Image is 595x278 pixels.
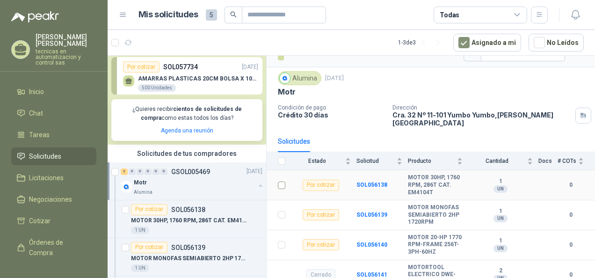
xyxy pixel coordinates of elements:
a: Órdenes de Compra [11,234,96,262]
div: Por cotizar [123,61,160,73]
p: Dirección [392,104,572,111]
div: Por cotizar [303,209,339,220]
span: # COTs [558,158,576,164]
a: Cotizar [11,212,96,230]
th: Estado [291,152,356,170]
p: SOL057734 [163,62,198,72]
a: SOL056140 [356,241,387,248]
h1: Mis solicitudes [138,8,198,22]
p: Motr [278,87,296,97]
a: SOL056138 [356,182,387,188]
b: MOTOR MONOFAS SEMIABIERTO 2HP 1720RPM [408,204,463,226]
p: MOTOR MONOFAS SEMIABIERTO 2HP 1720RPM [131,254,247,263]
div: Por cotizar [303,239,339,250]
div: 0 [160,168,167,175]
div: Por cotizar [131,204,167,215]
p: [PERSON_NAME] [PERSON_NAME] [36,34,96,47]
span: Chat [29,108,43,118]
th: Cantidad [468,152,538,170]
b: 2 [468,267,533,275]
div: 0 [152,168,160,175]
p: [DATE] [325,74,344,83]
a: Solicitudes [11,147,96,165]
span: Cotizar [29,216,51,226]
b: MOTOR 20-HP 1770 RPM-FRAME 256T-3PH-60HZ [408,234,463,256]
span: Estado [291,158,343,164]
div: Por cotizar [131,242,167,253]
div: Solicitudes de tus compradores [108,145,266,162]
a: Chat [11,104,96,122]
a: Por cotizarSOL056138MOTOR 30HP, 1760 RPM, 286T CAT. EM4104T1 UN [108,200,266,238]
span: Tareas [29,130,50,140]
th: Docs [538,152,558,170]
img: Company Logo [280,73,290,83]
a: Negociaciones [11,190,96,208]
div: 1 - 3 de 3 [398,35,446,50]
b: 0 [558,241,584,249]
b: cientos de solicitudes de compra [141,106,242,121]
p: AMARRAS PLASTICAS 20CM BOLSA X 100 UND [138,75,258,82]
div: 0 [137,168,144,175]
div: Por cotizar [303,180,339,191]
p: Crédito 30 días [278,111,385,119]
div: 1 UN [131,264,149,272]
a: Por cotizarSOL057734[DATE] AMARRAS PLASTICAS 20CM BOLSA X 100 UND500 Unidades [111,57,262,95]
span: Negociaciones [29,194,72,205]
div: 3 [121,168,128,175]
b: 1 [468,237,533,245]
p: MOTOR 30HP, 1760 RPM, 286T CAT. EM4104T [131,216,247,225]
p: [DATE] [242,63,258,72]
div: UN [493,185,508,193]
div: Alumina [278,71,321,85]
a: Licitaciones [11,169,96,187]
p: GSOL005469 [171,168,210,175]
div: UN [493,245,508,252]
span: Licitaciones [29,173,64,183]
p: tecnicas en automatizacion y control sas [36,49,96,66]
button: No Leídos [529,34,584,51]
b: 1 [468,208,533,215]
th: Producto [408,152,468,170]
span: Inicio [29,87,44,97]
b: 0 [558,211,584,219]
p: ¿Quieres recibir como estas todos los días? [117,105,257,123]
p: Alumina [134,189,152,196]
div: UN [493,215,508,222]
div: 500 Unidades [138,84,176,92]
a: 3 0 0 0 0 0 GSOL005469[DATE] Company LogoMotrAlumina [121,166,264,196]
a: Inicio [11,83,96,101]
b: 0 [558,181,584,190]
div: 1 UN [131,227,149,234]
a: SOL056141 [356,271,387,278]
b: MOTOR 30HP, 1760 RPM, 286T CAT. EM4104T [408,174,463,196]
button: Asignado a mi [453,34,521,51]
img: Company Logo [121,181,132,192]
a: SOL056139 [356,212,387,218]
a: Tareas [11,126,96,144]
span: Órdenes de Compra [29,237,87,258]
p: SOL056138 [171,206,205,213]
span: Producto [408,158,455,164]
span: Solicitud [356,158,395,164]
b: 1 [468,178,533,185]
div: Todas [440,10,459,20]
div: 0 [129,168,136,175]
th: # COTs [558,152,595,170]
a: Por cotizarSOL056139MOTOR MONOFAS SEMIABIERTO 2HP 1720RPM1 UN [108,238,266,276]
p: Cra. 32 Nº 11-101 Yumbo Yumbo , [PERSON_NAME][GEOGRAPHIC_DATA] [392,111,572,127]
div: Solicitudes [278,136,310,146]
p: Condición de pago [278,104,385,111]
p: Motr [134,178,147,187]
span: Solicitudes [29,151,61,161]
div: 0 [145,168,152,175]
span: 5 [206,9,217,21]
span: search [230,11,237,18]
p: [DATE] [247,167,262,176]
th: Solicitud [356,152,408,170]
span: Cantidad [468,158,525,164]
img: Logo peakr [11,11,59,22]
